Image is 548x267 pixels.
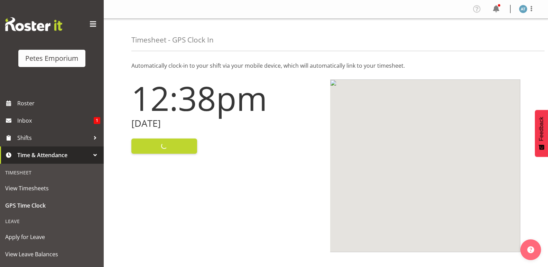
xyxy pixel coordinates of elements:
[2,197,102,214] a: GPS Time Clock
[5,17,62,31] img: Rosterit website logo
[2,228,102,246] a: Apply for Leave
[2,214,102,228] div: Leave
[5,183,99,193] span: View Timesheets
[527,246,534,253] img: help-xxl-2.png
[131,61,520,70] p: Automatically clock-in to your shift via your mobile device, which will automatically link to you...
[131,36,214,44] h4: Timesheet - GPS Clock In
[17,133,90,143] span: Shifts
[2,180,102,197] a: View Timesheets
[519,5,527,13] img: alex-micheal-taniwha5364.jpg
[25,53,78,64] div: Petes Emporium
[5,232,99,242] span: Apply for Leave
[5,200,99,211] span: GPS Time Clock
[131,79,322,117] h1: 12:38pm
[2,246,102,263] a: View Leave Balances
[5,249,99,259] span: View Leave Balances
[94,117,100,124] span: 1
[17,115,94,126] span: Inbox
[17,150,90,160] span: Time & Attendance
[2,165,102,180] div: Timesheet
[535,110,548,157] button: Feedback - Show survey
[131,118,322,129] h2: [DATE]
[538,117,545,141] span: Feedback
[17,98,100,108] span: Roster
